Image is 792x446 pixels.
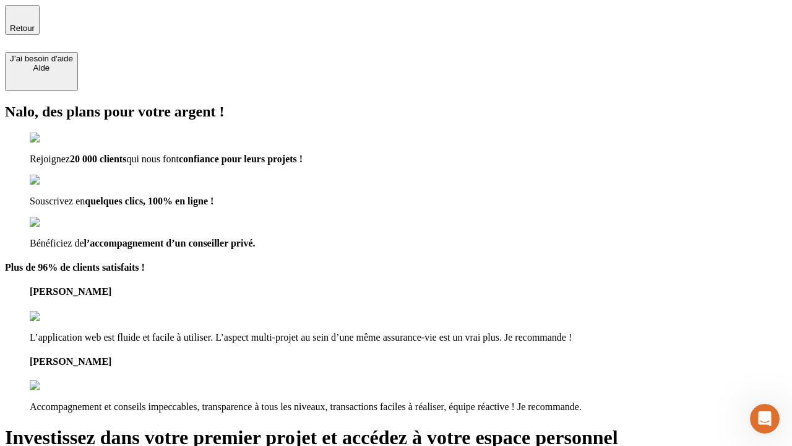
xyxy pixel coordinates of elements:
span: Bénéficiez de [30,238,84,248]
div: Aide [10,63,73,72]
p: L’application web est fluide et facile à utiliser. L’aspect multi-projet au sein d’une même assur... [30,332,787,343]
span: confiance pour leurs projets ! [179,154,303,164]
h4: [PERSON_NAME] [30,286,787,297]
span: qui nous font [126,154,178,164]
img: checkmark [30,133,83,144]
p: Accompagnement et conseils impeccables, transparence à tous les niveaux, transactions faciles à r... [30,401,787,413]
span: Retour [10,24,35,33]
span: l’accompagnement d’un conseiller privé. [84,238,256,248]
h4: [PERSON_NAME] [30,356,787,367]
span: quelques clics, 100% en ligne ! [85,196,213,206]
div: J’ai besoin d'aide [10,54,73,63]
span: Rejoignez [30,154,70,164]
img: reviews stars [30,311,91,322]
h2: Nalo, des plans pour votre argent ! [5,103,787,120]
button: Retour [5,5,40,35]
h4: Plus de 96% de clients satisfaits ! [5,262,787,273]
img: checkmark [30,217,83,228]
iframe: Intercom live chat [750,404,780,434]
span: 20 000 clients [70,154,127,164]
img: reviews stars [30,380,91,391]
span: Souscrivez en [30,196,85,206]
button: J’ai besoin d'aideAide [5,52,78,91]
img: checkmark [30,175,83,186]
